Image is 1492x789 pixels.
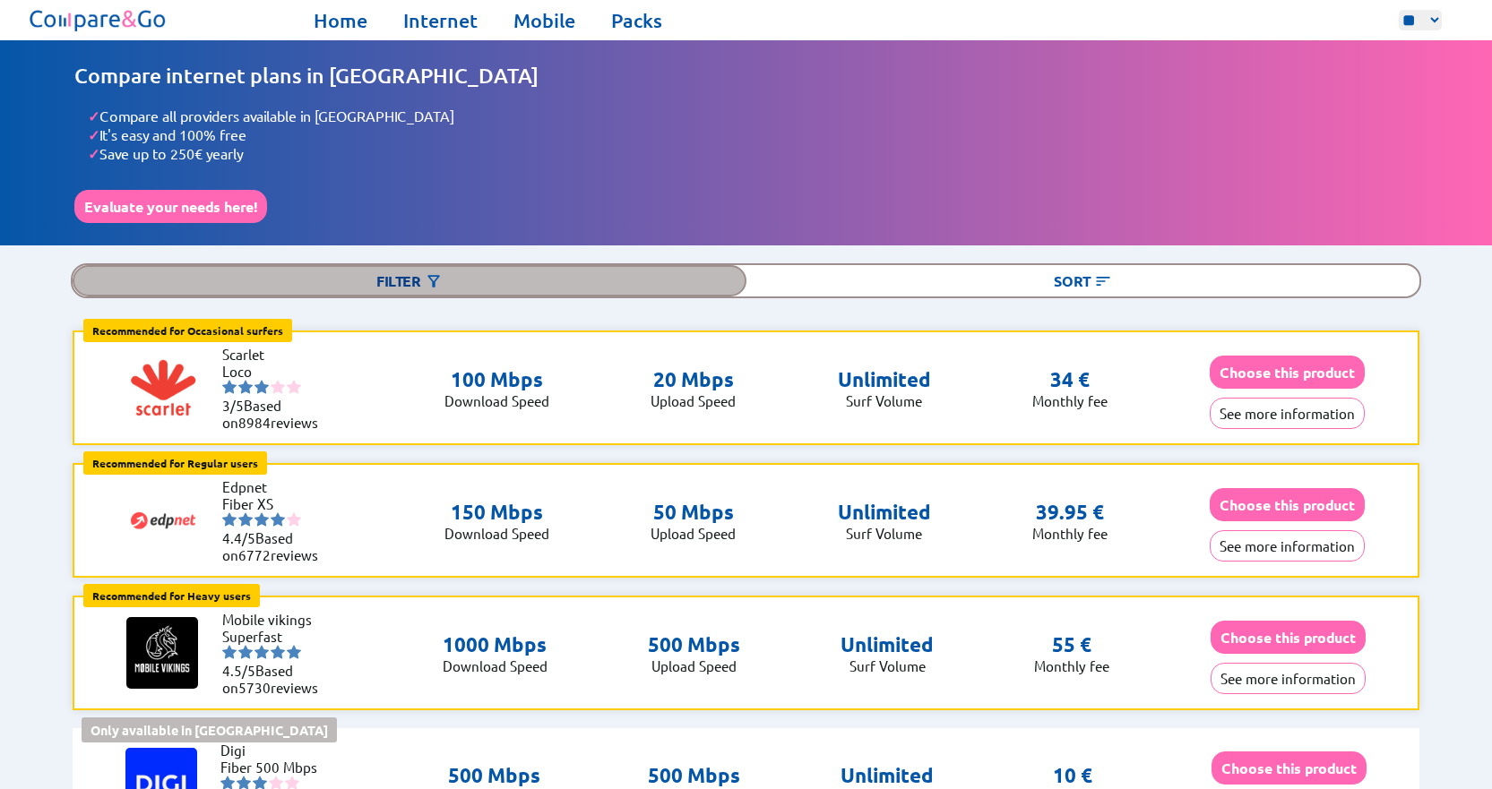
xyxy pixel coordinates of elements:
a: Internet [403,8,478,33]
img: starnr1 [222,645,237,659]
p: Download Speed [444,525,549,542]
li: Digi [220,742,328,759]
button: See more information [1210,530,1365,562]
p: 20 Mbps [651,367,736,392]
li: Based on reviews [222,662,330,696]
p: Surf Volume [838,392,931,409]
h1: Compare internet plans in [GEOGRAPHIC_DATA] [74,63,1418,89]
li: Based on reviews [222,529,330,563]
img: starnr5 [287,512,301,527]
a: Choose this product [1210,496,1365,513]
p: 10 € [1053,763,1092,788]
p: Upload Speed [648,657,740,674]
button: Evaluate your needs here! [74,190,267,223]
button: Choose this product [1211,621,1366,654]
li: Fiber 500 Mbps [220,759,328,776]
p: Monthly fee [1034,657,1109,674]
p: Upload Speed [651,525,736,542]
span: ✓ [88,125,99,144]
img: starnr1 [222,380,237,394]
button: See more information [1210,398,1365,429]
p: Download Speed [444,392,549,409]
span: 5730 [238,679,271,696]
a: See more information [1210,537,1365,554]
button: Choose this product [1212,751,1367,785]
button: See more information [1211,663,1366,694]
img: Logo of Mobile vikings [126,617,198,689]
a: Choose this product [1210,364,1365,381]
li: It's easy and 100% free [88,125,1418,144]
img: starnr1 [222,512,237,527]
img: Logo of Scarlet [127,352,199,424]
li: Fiber XS [222,495,330,512]
li: Save up to 250€ yearly [88,144,1418,163]
p: Unlimited [841,763,934,788]
b: Recommended for Occasional surfers [92,323,283,338]
li: Compare all providers available in [GEOGRAPHIC_DATA] [88,107,1418,125]
li: Scarlet [222,346,330,363]
p: Monthly fee [1032,392,1108,409]
p: 1000 Mbps [443,632,548,657]
button: Choose this product [1210,488,1365,521]
a: Home [314,8,367,33]
p: Surf Volume [838,525,931,542]
img: starnr5 [287,645,301,659]
p: 50 Mbps [651,500,736,525]
span: 4.4/5 [222,529,255,546]
a: See more information [1211,670,1366,687]
p: Upload Speed [651,392,736,409]
a: Choose this product [1212,759,1367,776]
b: Recommended for Regular users [92,456,258,470]
p: Surf Volume [841,657,934,674]
div: Sort [746,265,1419,296]
a: Choose this product [1211,629,1366,646]
p: Unlimited [838,500,931,525]
p: Unlimited [838,367,931,392]
img: starnr2 [238,645,253,659]
p: 500 Mbps [648,632,740,657]
img: starnr3 [254,512,269,527]
p: Monthly fee [1032,525,1108,542]
img: starnr2 [238,512,253,527]
b: Only available in [GEOGRAPHIC_DATA] [91,722,328,738]
p: 39.95 € [1036,500,1104,525]
img: starnr4 [271,380,285,394]
p: Download Speed [443,657,548,674]
span: ✓ [88,144,99,163]
p: 100 Mbps [444,367,549,392]
a: See more information [1210,405,1365,422]
li: Based on reviews [222,397,330,431]
img: starnr4 [271,512,285,527]
img: starnr3 [254,380,269,394]
span: ✓ [88,107,99,125]
p: 500 Mbps [442,763,547,788]
p: Unlimited [841,632,934,657]
p: 34 € [1050,367,1090,392]
img: Logo of Edpnet [127,485,199,556]
p: 55 € [1052,632,1091,657]
img: Button open the filtering menu [425,272,443,290]
li: Mobile vikings [222,611,330,628]
img: starnr4 [271,645,285,659]
a: Packs [611,8,662,33]
img: starnr2 [238,380,253,394]
li: Edpnet [222,478,330,495]
img: starnr5 [287,380,301,394]
li: Loco [222,363,330,380]
div: Filter [73,265,746,296]
span: 4.5/5 [222,662,255,679]
span: 8984 [238,414,271,431]
p: 150 Mbps [444,500,549,525]
p: 500 Mbps [648,763,740,788]
span: 6772 [238,546,271,563]
a: Mobile [513,8,575,33]
img: starnr3 [254,645,269,659]
img: Button open the sorting menu [1094,272,1112,290]
b: Recommended for Heavy users [92,588,251,603]
span: 3/5 [222,397,244,414]
li: Superfast [222,628,330,645]
button: Choose this product [1210,356,1365,389]
img: Logo of Compare&Go [26,4,170,36]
